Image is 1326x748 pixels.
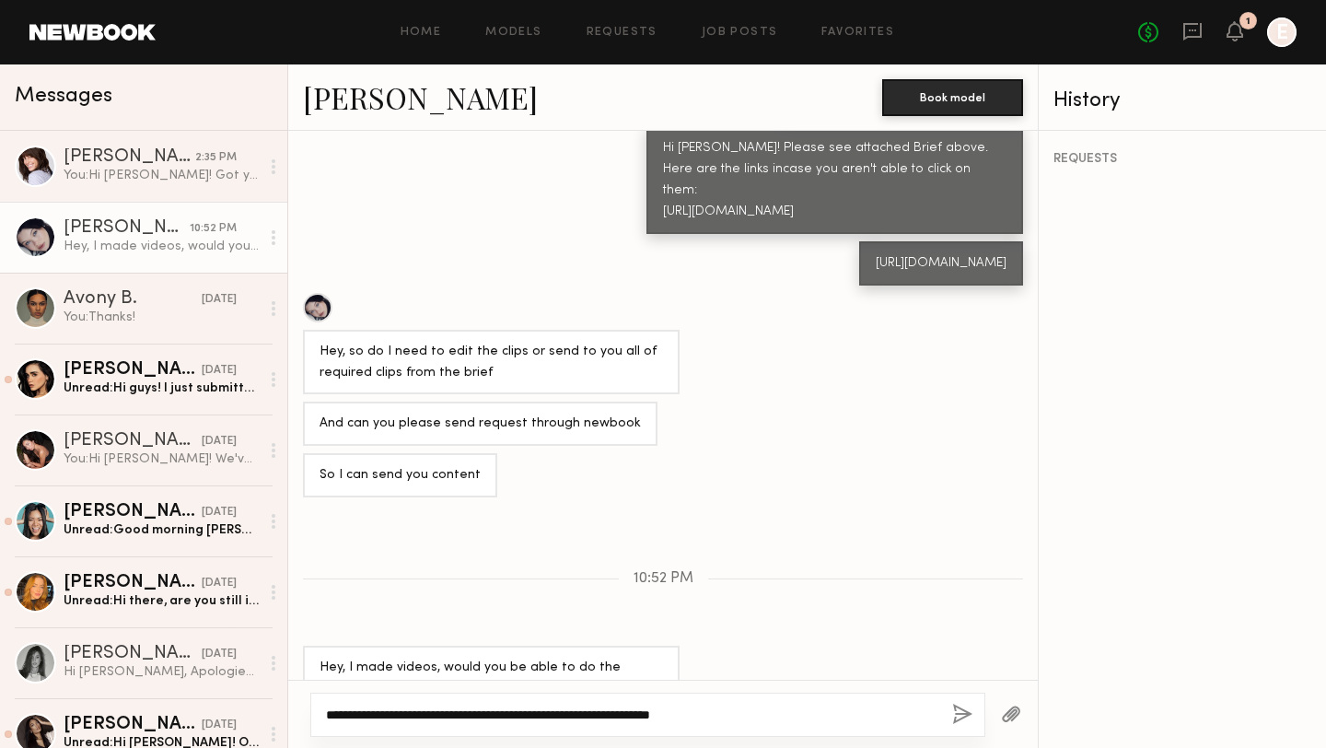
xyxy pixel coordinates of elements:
span: Messages [15,86,112,107]
div: You: Hi [PERSON_NAME]! We've been trying to reach out. Please let us know if you're still interested [64,450,260,468]
div: And can you please send request through newbook [320,414,641,435]
div: [PERSON_NAME] [64,148,195,167]
div: Hey, so do I need to edit the clips or send to you all of required clips from the brief [320,342,663,384]
span: 10:52 PM [634,571,693,587]
div: Unread: Good morning [PERSON_NAME], Hope you had a wonderful weekend! I just wanted to check-in a... [64,521,260,539]
div: [URL][DOMAIN_NAME] [876,253,1006,275]
div: [PERSON_NAME] [64,645,202,663]
a: Requests [587,27,657,39]
div: Hey, I made videos, would you be able to do the booking here so I can deliver them 🩷 [64,238,260,255]
div: [PERSON_NAME] [64,432,202,450]
div: [DATE] [202,291,237,309]
div: History [1053,90,1311,111]
a: Book model [882,88,1023,104]
div: [DATE] [202,717,237,734]
a: [PERSON_NAME] [303,77,538,117]
div: [DATE] [202,646,237,663]
div: Hi [PERSON_NAME], Apologies I’m just barely seeing your message now! I’ll link my UGC portfolio f... [64,663,260,681]
div: You: Thanks! [64,309,260,326]
div: Hey, I made videos, would you be able to do the booking here so I can deliver them 🩷 [320,658,663,700]
a: Job Posts [702,27,778,39]
div: Hi [PERSON_NAME]! Please see attached Brief above. Here are the links incase you aren't able to c... [663,138,1006,223]
div: [PERSON_NAME] [64,219,190,238]
div: [DATE] [202,575,237,592]
div: [PERSON_NAME] [64,716,202,734]
div: [PERSON_NAME] [64,574,202,592]
button: Book model [882,79,1023,116]
a: E [1267,18,1297,47]
div: 2:35 PM [195,149,237,167]
div: [DATE] [202,504,237,521]
a: Models [485,27,541,39]
a: Favorites [821,27,894,39]
div: 10:52 PM [190,220,237,238]
div: [PERSON_NAME] [64,361,202,380]
a: Home [401,27,442,39]
div: REQUESTS [1053,153,1311,166]
div: Unread: Hi there, are you still interested? Please reach out to my email for a faster response: c... [64,592,260,610]
div: Avony B. [64,290,202,309]
div: [DATE] [202,433,237,450]
div: Unread: Hi guys! I just submitted for your listing would love to work with you all❤️ [64,380,260,397]
div: So I can send you content [320,465,481,486]
div: You: Hi [PERSON_NAME]! Got your video! It loooks great. Did it also come with cover images as well? [64,167,260,184]
div: [DATE] [202,362,237,380]
div: 1 [1246,17,1250,27]
div: [PERSON_NAME] [64,503,202,521]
